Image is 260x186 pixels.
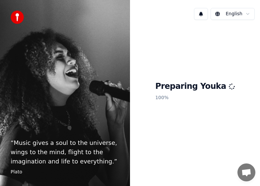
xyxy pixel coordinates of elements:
[155,81,235,92] h1: Preparing Youka
[237,163,255,181] a: チャットを開く
[11,11,24,24] img: youka
[11,169,119,175] footer: Plato
[11,138,119,166] p: “ Music gives a soul to the universe, wings to the mind, flight to the imagination and life to ev...
[155,92,235,104] p: 100 %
